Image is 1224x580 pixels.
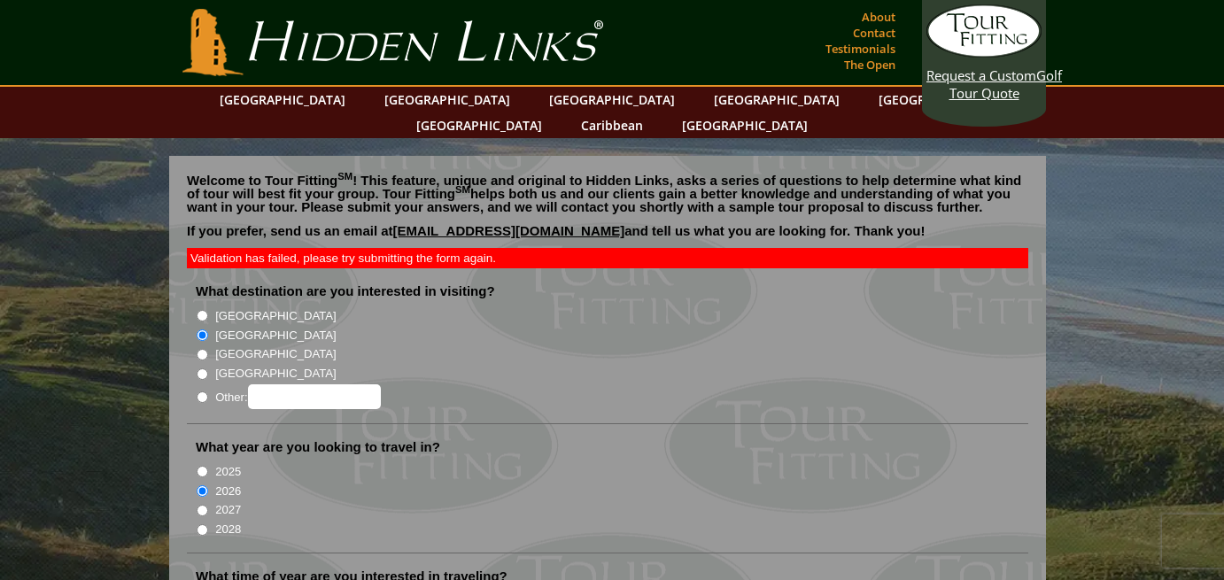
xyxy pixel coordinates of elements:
[821,36,900,61] a: Testimonials
[215,365,336,383] label: [GEOGRAPHIC_DATA]
[393,223,625,238] a: [EMAIL_ADDRESS][DOMAIN_NAME]
[673,112,817,138] a: [GEOGRAPHIC_DATA]
[215,327,336,344] label: [GEOGRAPHIC_DATA]
[407,112,551,138] a: [GEOGRAPHIC_DATA]
[926,66,1036,84] span: Request a Custom
[215,483,241,500] label: 2026
[196,282,495,300] label: What destination are you interested in visiting?
[211,87,354,112] a: [GEOGRAPHIC_DATA]
[196,438,440,456] label: What year are you looking to travel in?
[215,501,241,519] label: 2027
[215,521,241,538] label: 2028
[705,87,848,112] a: [GEOGRAPHIC_DATA]
[337,171,352,182] sup: SM
[187,248,1028,268] div: Validation has failed, please try submitting the form again.
[187,174,1028,213] p: Welcome to Tour Fitting ! This feature, unique and original to Hidden Links, asks a series of que...
[572,112,652,138] a: Caribbean
[870,87,1013,112] a: [GEOGRAPHIC_DATA]
[857,4,900,29] a: About
[187,224,1028,251] p: If you prefer, send us an email at and tell us what you are looking for. Thank you!
[215,345,336,363] label: [GEOGRAPHIC_DATA]
[215,307,336,325] label: [GEOGRAPHIC_DATA]
[455,184,470,195] sup: SM
[540,87,684,112] a: [GEOGRAPHIC_DATA]
[215,463,241,481] label: 2025
[848,20,900,45] a: Contact
[376,87,519,112] a: [GEOGRAPHIC_DATA]
[840,52,900,77] a: The Open
[926,4,1042,102] a: Request a CustomGolf Tour Quote
[215,384,380,409] label: Other:
[248,384,381,409] input: Other:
